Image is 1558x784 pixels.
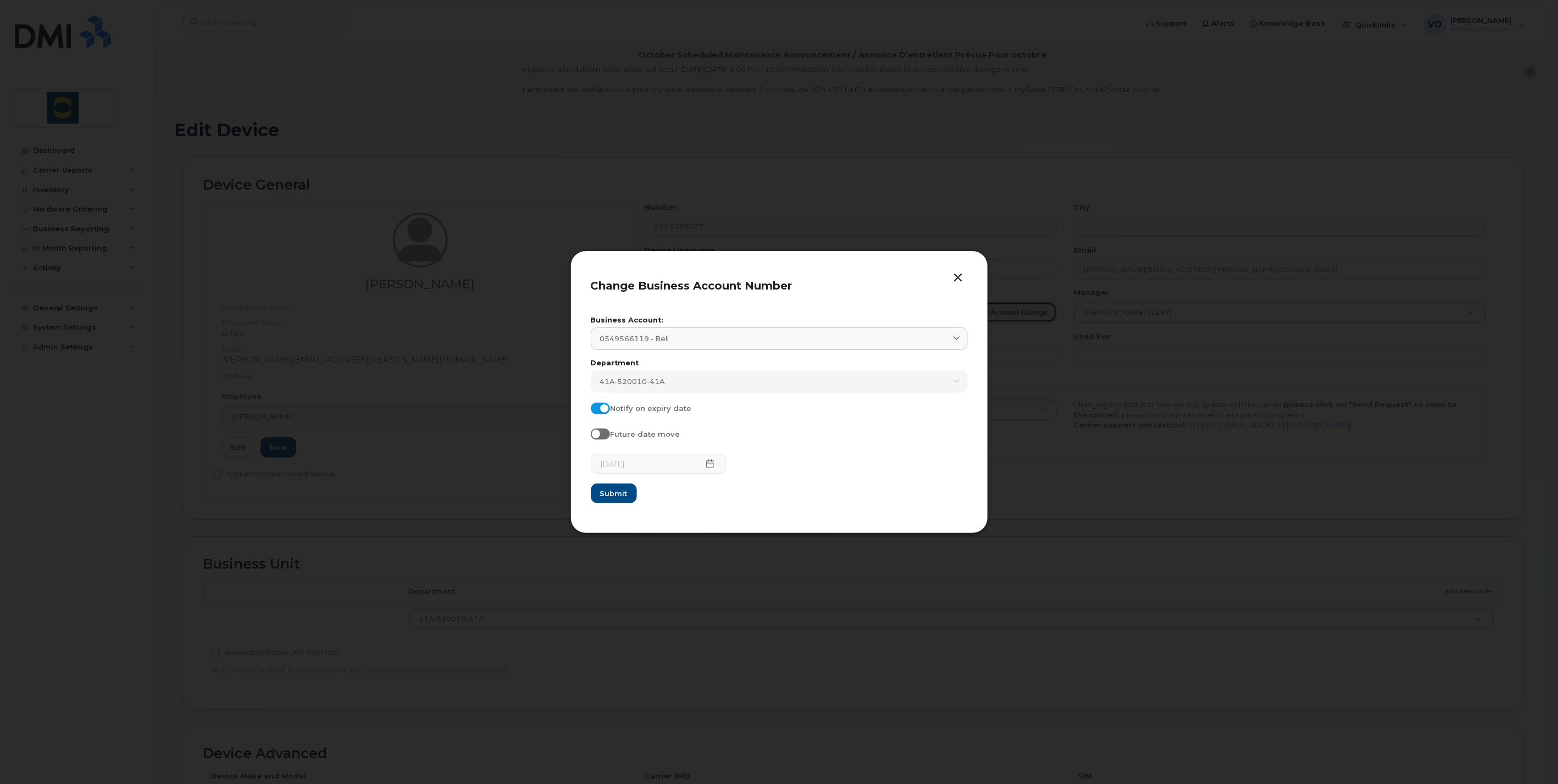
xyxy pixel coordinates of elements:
label: Business Account: [591,317,968,324]
input: Notify on expiry date [591,403,600,412]
span: 0549566119 - Bell [600,333,669,344]
label: Department [591,360,968,367]
span: Change Business Account Number [591,279,792,292]
a: 41A-520010-41A [591,370,968,393]
button: Submit [591,483,637,503]
span: Notify on expiry date [610,404,691,413]
span: Submit [600,488,628,499]
span: 41A-520010-41A [600,376,665,387]
input: Future date move [591,429,600,437]
span: Future date move [610,430,680,438]
a: 0549566119 - Bell [591,327,968,350]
